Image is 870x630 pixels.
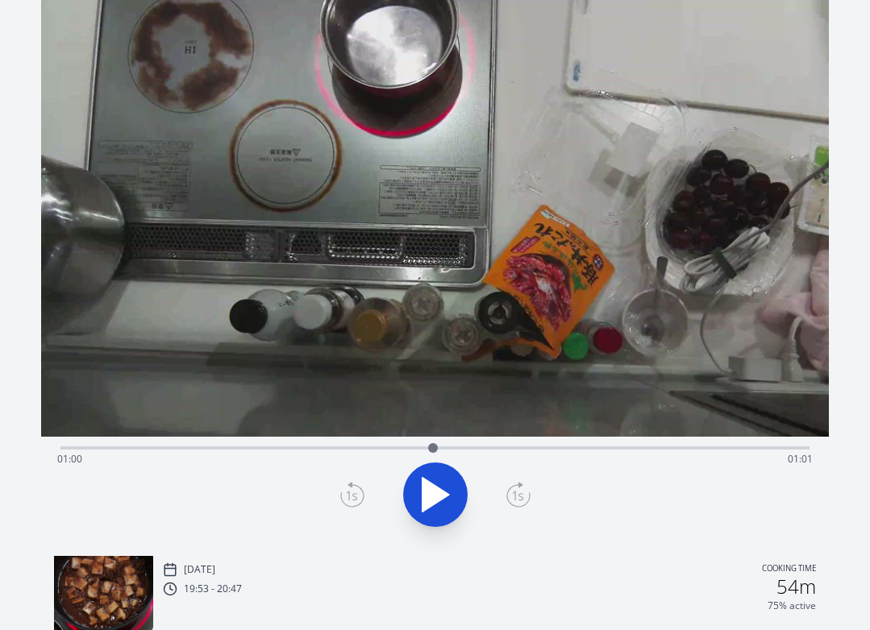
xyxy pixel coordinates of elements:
[768,599,816,612] p: 75% active
[788,452,813,466] span: 01:01
[184,563,215,576] p: [DATE]
[57,452,82,466] span: 01:00
[184,582,242,595] p: 19:53 - 20:47
[762,562,816,577] p: Cooking time
[776,577,816,596] h2: 54m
